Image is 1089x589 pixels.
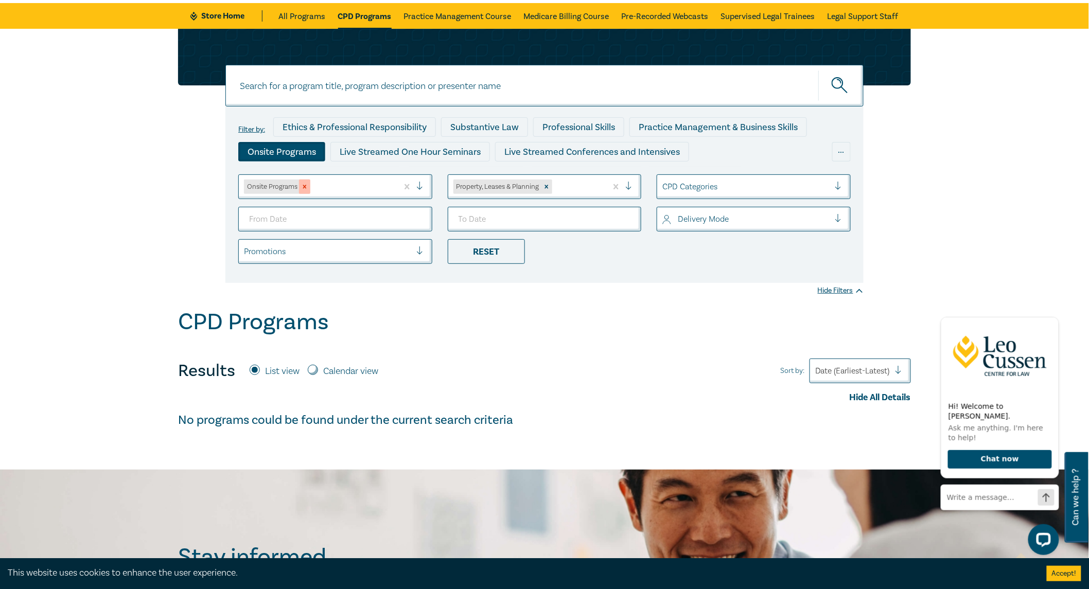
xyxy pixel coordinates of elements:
[244,180,299,194] div: Onsite Programs
[8,566,1031,580] div: This website uses cookies to enhance the user experience.
[279,3,326,29] a: All Programs
[225,65,864,106] input: Search for a program title, program description or presenter name
[524,3,609,29] a: Medicare Billing Course
[448,207,642,231] input: To Date
[648,167,743,186] div: National Programs
[330,142,490,162] div: Live Streamed One Hour Seminars
[323,365,378,378] label: Calendar view
[265,365,300,378] label: List view
[238,142,325,162] div: Onsite Programs
[244,246,246,257] input: select
[495,142,689,162] div: Live Streamed Conferences and Intensives
[1047,566,1081,581] button: Accept cookies
[178,309,329,335] h1: CPD Programs
[629,117,807,137] div: Practice Management & Business Skills
[828,3,899,29] a: Legal Support Staff
[190,10,262,22] a: Store Home
[453,180,541,194] div: Property, Leases & Planning
[441,117,528,137] div: Substantive Law
[448,239,525,264] div: Reset
[238,126,265,134] label: Filter by:
[238,167,401,186] div: Live Streamed Practical Workshops
[178,412,911,429] h4: No programs could be found under the current search criteria
[530,167,643,186] div: 10 CPD Point Packages
[178,544,421,570] h2: Stay informed.
[312,181,314,192] input: select
[815,365,817,377] input: Sort by
[238,207,432,231] input: From Date
[178,361,235,381] h4: Results
[533,117,624,137] div: Professional Skills
[178,391,911,404] div: Hide All Details
[780,365,804,377] span: Sort by:
[832,142,851,162] div: ...
[622,3,709,29] a: Pre-Recorded Webcasts
[404,3,512,29] a: Practice Management Course
[1071,458,1081,537] span: Can we help ?
[818,285,864,296] div: Hide Filters
[407,167,525,186] div: Pre-Recorded Webcasts
[299,180,310,194] div: Remove Onsite Programs
[721,3,815,29] a: Supervised Legal Trainees
[338,3,392,29] a: CPD Programs
[662,213,664,225] input: select
[554,181,556,192] input: select
[273,117,436,137] div: Ethics & Professional Responsibility
[662,181,664,192] input: select
[933,307,1063,563] iframe: LiveChat chat widget
[541,180,552,194] div: Remove Property, Leases & Planning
